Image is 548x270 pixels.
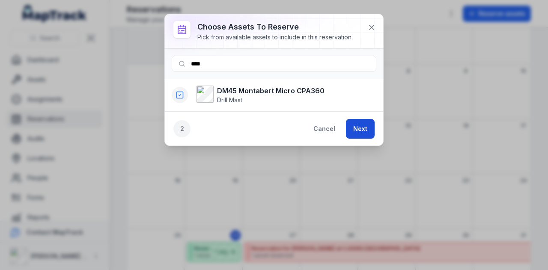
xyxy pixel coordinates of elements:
[197,33,353,42] div: Pick from available assets to include in this reservation.
[217,96,242,104] span: Drill Mast
[306,119,342,139] button: Cancel
[173,120,191,137] div: 2
[197,21,353,33] h3: Choose assets to reserve
[346,119,375,139] button: Next
[217,86,325,96] strong: DM45 Montabert Micro CPA360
